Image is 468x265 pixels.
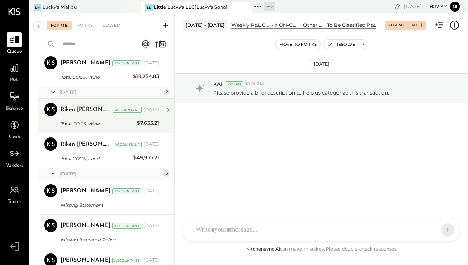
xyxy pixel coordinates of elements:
div: [PERSON_NAME] [61,222,111,230]
button: Resolve [324,40,358,50]
div: [DATE] [59,89,161,96]
div: [DATE] [143,141,159,148]
div: Total COGS, Wine [61,73,130,81]
div: Total COGS, Wine [61,120,134,128]
a: Vendors [0,146,28,170]
span: am [441,3,448,9]
div: 3 [163,170,170,177]
div: Accountant [112,60,141,66]
div: NON-CONTROLLABLE EXPENSES [275,21,299,28]
a: Teams [0,182,28,206]
div: Missing Statement [61,201,157,209]
div: Accountant [113,142,142,147]
div: Closed [99,21,124,30]
div: [DATE] [143,257,159,264]
div: [DATE] [408,22,422,28]
div: LM [34,4,41,11]
div: [DATE] [59,170,161,177]
div: Weekly P&L Comparison [231,21,270,28]
a: Balance [0,89,28,113]
div: [DATE] [310,59,333,69]
div: Missing Insurance Policy [61,236,157,244]
div: $7,655.21 [137,119,159,127]
span: Queue [7,48,22,56]
div: [PERSON_NAME] [61,187,111,195]
p: Please provide a brief description to help us categorize this transaction. [213,89,389,96]
div: For KS [73,21,97,30]
div: [DATE] [143,106,159,113]
span: Balance [6,105,23,113]
div: For Me [388,22,405,28]
div: [PERSON_NAME] [61,59,111,67]
div: System [226,81,243,87]
div: [PERSON_NAME] [61,256,111,265]
div: Riken [PERSON_NAME] [61,106,111,114]
div: Accountant [112,223,141,229]
div: Accountant [112,188,141,194]
div: $49,977.21 [133,154,159,162]
div: Lucky's Malibu [42,4,77,11]
span: P&L [10,77,19,84]
span: KAI [213,80,222,88]
span: Teams [8,199,21,206]
div: [DATE] [143,188,159,194]
div: [DATE] [143,222,159,229]
div: Riken [PERSON_NAME] [61,140,111,149]
div: For Me [47,21,72,30]
div: LL [145,4,153,11]
a: Queue [0,32,28,56]
div: [DATE] [404,2,448,10]
div: 2 [163,89,170,95]
div: Other Income and Expenses [303,21,323,28]
a: Cash [0,117,28,141]
a: P&L [0,60,28,84]
div: Accountant [112,258,141,263]
span: Vendors [6,162,24,170]
span: 10:18 PM [245,81,264,88]
div: copy link [393,2,402,11]
div: To Be Classified P&L [327,21,376,28]
div: [DATE] - [DATE] [183,20,227,30]
button: ni [450,2,460,12]
div: Accountant [113,107,142,113]
span: Cash [9,134,20,141]
div: [DATE] [143,60,159,66]
div: $18,254.83 [133,72,159,80]
button: Move to for ks [276,40,320,50]
span: 8 : 17 [423,2,440,10]
div: + 0 [264,2,275,11]
div: Little Lucky's LLC(Lucky's Soho) [154,4,228,11]
div: Total COGS, Food [61,154,131,163]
